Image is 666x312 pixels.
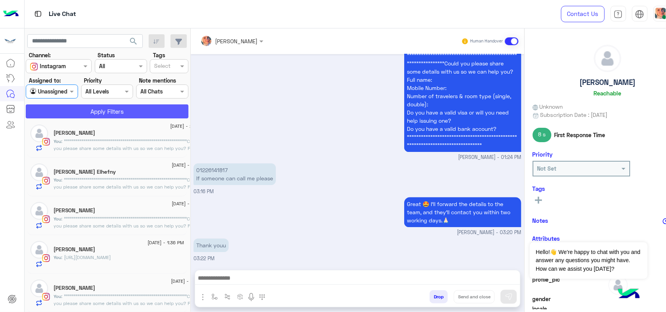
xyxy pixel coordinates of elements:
[29,76,61,85] label: Assigned to:
[458,154,521,161] span: [PERSON_NAME] - 01:24 PM
[194,163,276,185] p: 10/8/2025, 3:16 PM
[635,10,644,19] img: tab
[594,90,622,97] h6: Reachable
[237,294,243,300] img: create order
[454,290,495,303] button: Send and close
[49,9,76,19] p: Live Chat
[579,78,636,87] h5: [PERSON_NAME]
[170,123,208,130] span: [DATE] - 2:26 PM
[530,242,647,279] span: Hello!👋 We're happy to chat with you and answer any questions you might have. How can we assist y...
[471,38,503,44] small: Human Handover
[84,76,102,85] label: Priority
[533,128,552,142] span: 8 s
[533,217,549,224] h6: Notes
[29,51,51,59] label: Channel:
[54,177,208,218] span: """""""""""""""""""""""""""""""""""""""""""""""""""""""""""""""Could you please share some detail...
[42,293,50,301] img: Instagram
[247,293,256,302] img: send voice note
[153,62,170,72] div: Select
[30,241,48,259] img: defaultAdmin.png
[540,111,607,119] span: Subscription Date : [DATE]
[54,177,62,183] span: You
[30,164,48,181] img: defaultAdmin.png
[533,102,563,111] span: Unknown
[153,51,165,59] label: Tags
[611,6,626,22] a: tab
[124,34,143,51] button: search
[224,294,231,300] img: Trigger scenario
[561,6,605,22] a: Contact Us
[148,239,184,246] span: [DATE] - 1:36 PM
[54,216,208,257] span: """""""""""""""""""""""""""""""""""""""""""""""""""""""""""""""Could you please share some detail...
[54,254,62,260] span: You
[615,281,643,308] img: hulul-logo.png
[3,6,19,22] img: Logo
[211,294,218,300] img: select flow
[26,104,188,118] button: Apply Filters
[54,246,96,253] h5: Hadeer Aboul Kheir
[171,278,208,285] span: [DATE] - 1:33 PM
[42,215,50,223] img: Instagram
[54,169,116,175] h5: Mai H. Elhefny
[194,256,215,261] span: 03:22 PM
[198,293,208,302] img: send attachment
[139,76,176,85] label: Note mentions
[614,10,623,19] img: tab
[30,202,48,220] img: defaultAdmin.png
[98,51,115,59] label: Status
[42,254,50,262] img: Instagram
[54,207,96,214] h5: Ahmed Essam
[533,151,553,158] h6: Priority
[430,290,448,303] button: Drop
[54,138,62,144] span: You
[30,280,48,297] img: defaultAdmin.png
[208,290,221,303] button: select flow
[129,37,138,46] span: search
[259,294,265,300] img: make a call
[404,197,521,227] p: 10/8/2025, 3:20 PM
[594,45,621,72] img: defaultAdmin.png
[554,131,606,139] span: First Response Time
[194,238,229,252] p: 10/8/2025, 3:22 PM
[33,9,43,19] img: tab
[54,285,96,291] h5: Noran Hassan
[54,138,208,179] span: """""""""""""""""""""""""""""""""""""""""""""""""""""""""""""""Could you please share some detail...
[42,177,50,185] img: Instagram
[234,290,247,303] button: create order
[62,254,111,260] span: https://travistaegypt.com/pdf/Man_City_X_Liverpool_Match_Nov_2025.pdf
[404,48,521,152] p: 10/8/2025, 1:24 PM
[457,229,521,236] span: [PERSON_NAME] - 03:20 PM
[54,130,96,136] h5: Menna Gamal
[172,200,208,207] span: [DATE] - 1:41 PM
[42,138,50,146] img: Instagram
[194,189,214,194] span: 03:16 PM
[505,293,513,301] img: send message
[54,293,62,299] span: You
[221,290,234,303] button: Trigger scenario
[3,34,17,48] img: 312138898846134
[533,275,607,293] span: profile_pic
[655,8,666,19] img: userImage
[533,295,607,303] span: gender
[30,125,48,142] img: defaultAdmin.png
[54,216,62,222] span: You
[608,275,628,295] img: defaultAdmin.png
[172,162,208,169] span: [DATE] - 1:51 PM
